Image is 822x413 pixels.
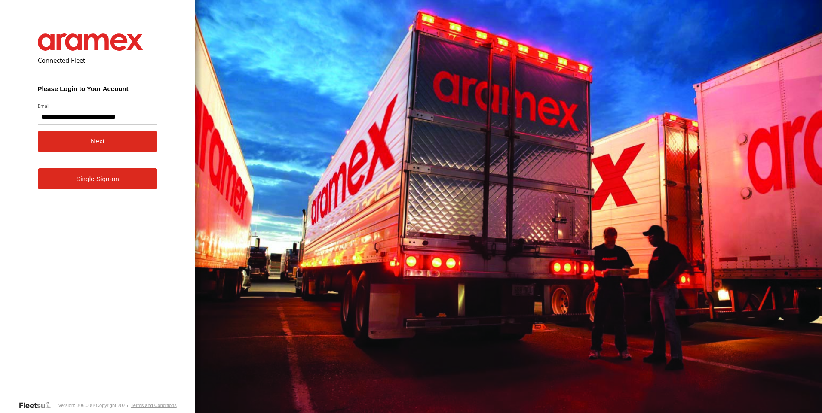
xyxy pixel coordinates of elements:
h2: Connected Fleet [38,56,158,64]
div: Version: 306.00 [58,403,91,408]
h3: Please Login to Your Account [38,85,158,92]
label: Email [38,103,158,109]
button: Next [38,131,158,152]
div: © Copyright 2025 - [91,403,177,408]
a: Terms and Conditions [131,403,176,408]
img: Aramex [38,33,144,51]
a: Visit our Website [18,401,58,410]
a: Single Sign-on [38,168,158,189]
